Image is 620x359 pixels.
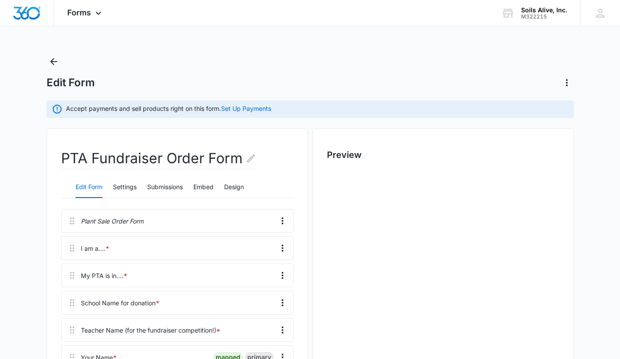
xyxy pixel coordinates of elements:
[81,244,109,253] div: I am a....
[81,271,127,280] div: My PTA is in....
[193,177,214,198] button: Embed
[521,7,567,14] div: account name
[221,105,271,112] a: Set Up Payments
[246,148,256,169] button: Edit Form Name
[67,8,91,17] span: Forms
[76,177,102,198] button: Edit Form
[224,177,244,198] button: Design
[47,76,95,89] h1: Edit Form
[276,241,290,255] button: Overflow Menu
[81,326,220,335] div: Teacher Name (for the fundraiser competition!)
[560,76,574,90] button: Actions
[276,268,290,282] button: Overflow Menu
[147,177,183,198] button: Submissions
[81,298,160,308] div: School Name for donation
[81,216,144,226] p: Plant Sale Order Form
[276,296,290,310] button: Overflow Menu
[327,148,559,161] h2: Preview
[47,55,61,69] button: Back
[276,323,290,337] button: Overflow Menu
[66,104,271,113] p: Accept payments and sell products right on this form.
[113,177,137,198] button: Settings
[521,14,567,20] div: account id
[61,148,256,169] h2: PTA Fundraiser Order Form
[276,214,290,228] button: Overflow Menu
